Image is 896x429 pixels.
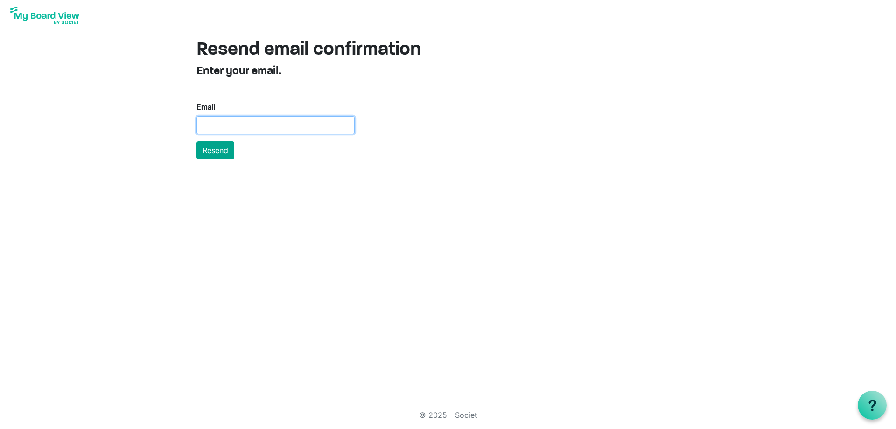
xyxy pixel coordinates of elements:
[196,101,216,113] label: Email
[196,39,700,61] h1: Resend email confirmation
[7,4,82,27] img: My Board View Logo
[196,65,700,78] h4: Enter your email.
[196,141,234,159] button: Resend
[419,410,477,420] a: © 2025 - Societ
